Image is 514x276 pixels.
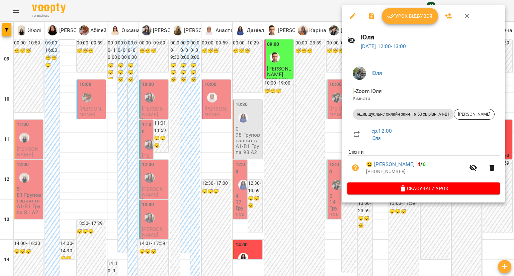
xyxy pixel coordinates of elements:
[353,66,366,80] img: c71655888622cca4d40d307121b662d7.jpeg
[382,8,438,24] button: Урок відбувся
[417,161,425,167] b: /
[371,135,381,141] a: Юля
[347,149,500,182] ul: Клієнти
[387,12,433,20] span: Урок відбувся
[371,70,382,76] a: Юля
[371,128,392,134] a: ср , 12:00
[353,95,495,102] p: Кімната
[353,111,454,117] span: Індивідуальне онлайн заняття 50 хв рівні А1-В1
[347,182,500,194] button: Скасувати Урок
[353,88,383,94] span: - Zoom Юля
[417,161,420,167] span: 4
[361,43,406,49] a: [DATE] 12:00-13:00
[423,161,426,167] span: 6
[454,109,495,120] div: [PERSON_NAME]
[347,160,363,176] button: Візит ще не сплачено. Додати оплату?
[366,168,465,175] p: [PHONE_NUMBER]
[361,32,500,42] h6: Юля
[454,111,494,117] span: [PERSON_NAME]
[366,160,415,168] a: 😀 [PERSON_NAME]
[353,184,495,192] span: Скасувати Урок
